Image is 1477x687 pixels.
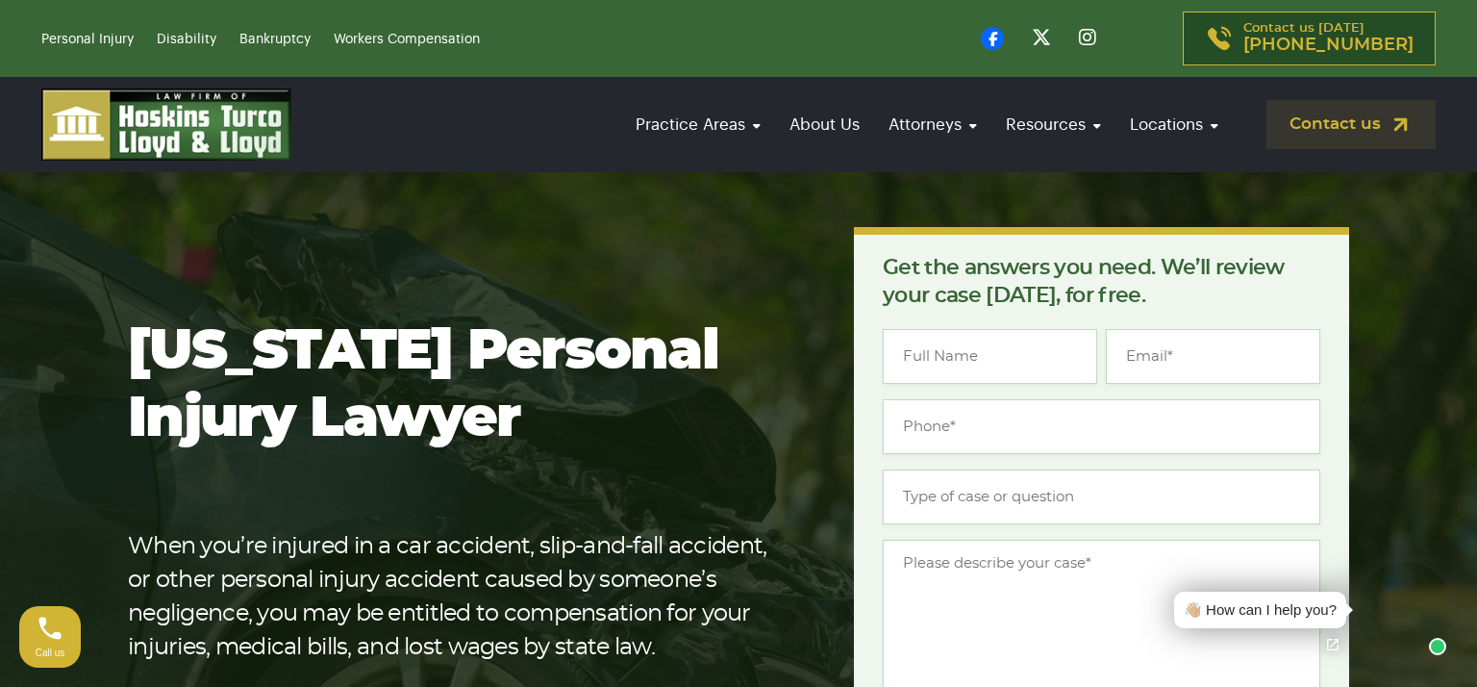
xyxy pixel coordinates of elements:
a: Resources [996,97,1111,152]
a: Workers Compensation [334,33,480,46]
h1: [US_STATE] Personal Injury Lawyer [128,318,792,453]
span: Call us [36,648,65,658]
input: Type of case or question [883,470,1320,524]
a: Contact us [DATE][PHONE_NUMBER] [1183,12,1436,65]
a: Bankruptcy [239,33,311,46]
a: About Us [780,97,869,152]
p: Contact us [DATE] [1243,22,1414,55]
input: Full Name [883,329,1097,384]
a: Locations [1120,97,1228,152]
img: logo [41,89,291,161]
input: Phone* [883,399,1320,454]
a: Personal Injury [41,33,134,46]
a: Attorneys [879,97,987,152]
span: [PHONE_NUMBER] [1243,36,1414,55]
input: Email* [1106,329,1320,384]
div: 👋🏼 How can I help you? [1184,599,1337,622]
p: Get the answers you need. We’ll review your case [DATE], for free. [883,254,1320,310]
a: Open chat [1313,624,1353,665]
a: Disability [157,33,216,46]
a: Contact us [1266,100,1436,149]
a: Practice Areas [626,97,770,152]
p: When you’re injured in a car accident, slip-and-fall accident, or other personal injury accident ... [128,530,792,665]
